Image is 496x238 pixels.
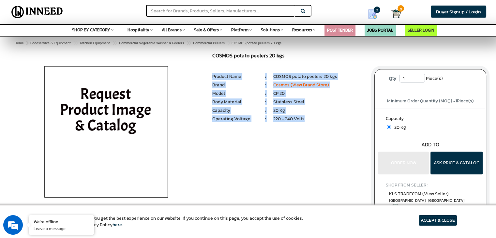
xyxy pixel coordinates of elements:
span: COSMOS potato peelers 20 kgs [29,40,281,46]
a: KLS TRADECOM (View Seller) [GEOGRAPHIC_DATA], [GEOGRAPHIC_DATA] Verified Seller [389,190,472,215]
span: Hospitality [128,27,149,33]
span: 0 [398,5,404,12]
li: 220 - 240 Volts [273,116,365,122]
a: Commercial Peelers [192,39,226,47]
img: Inneed.Market [9,4,66,20]
li: Stainless Steel [273,99,365,105]
a: JOBS PORTAL [367,27,393,33]
li: Operating Voltage [212,116,258,122]
em: Submit [96,187,118,196]
a: Foodservice & Equipment [29,39,72,47]
li: 20 Kg [273,107,365,114]
li: Brand [212,82,258,88]
div: We're offline [34,218,89,225]
label: Capacity [386,115,475,124]
span: Foodservice & Equipment [30,40,71,46]
em: Driven by SalesIQ [51,157,83,162]
span: > [26,40,28,46]
img: Show My Quotes [368,9,378,19]
div: Leave a message [34,37,110,45]
span: Kitchen Equipment [80,40,110,46]
span: Commercial Peelers [193,40,225,46]
a: Cosmos (View Brand Store) [273,82,329,88]
p: Leave a message [34,226,89,231]
span: Platform [231,27,248,33]
li: : [258,99,273,105]
img: salesiqlogo_leal7QplfZFryJ6FIlVepeu7OftD7mt8q6exU6-34PB8prfIgodN67KcxXM9Y7JQ_.png [45,157,50,161]
li: Model [212,90,258,97]
span: All Brands [162,27,182,33]
li: Capacity [212,107,258,114]
span: Minimum Order Quantity (MOQ) = Piece(s) [387,97,474,104]
span: Solutions [261,27,280,33]
article: We use cookies to ensure you get the best experience on our website. If you continue on this page... [39,215,303,228]
li: : [258,90,273,97]
a: SELLER LOGIN [408,27,434,33]
li: Body Material [212,99,258,105]
span: 1 [456,97,457,104]
a: POST TENDER [327,27,353,33]
span: Piece(s) [426,74,443,83]
article: ACCEPT & CLOSE [419,215,457,226]
input: Search for Brands, Products, Sellers, Manufacturers... [146,5,295,17]
a: Home [13,39,25,47]
span: We are offline. Please leave us a message. [14,75,114,141]
textarea: Type your message and click 'Submit' [3,164,124,187]
img: COSMOS potato peelers 20 kgs [30,53,182,216]
img: inneed-verified-seller-icon.png [391,204,400,214]
li: CP 20 [273,90,365,97]
span: East Delhi [389,198,472,203]
span: > [73,39,76,47]
h1: COSMOS potato peelers 20 kgs [212,53,365,60]
span: Commercial Vegetable Washer & Peelers [119,40,184,46]
span: 20 Kg [391,124,406,131]
label: Qty [386,74,399,83]
a: Kitchen Equipment [79,39,111,47]
li: COSMOS potato peelers 20 kgs [273,73,365,80]
li: Product Name [212,73,258,80]
div: Minimize live chat window [107,3,123,19]
img: logo_Zg8I0qSkbAqR2WFHt3p6CTuqpyXMFPubPcD2OT02zFN43Cy9FUNNG3NEPhM_Q1qe_.png [11,39,27,43]
span: Sale & Offers [194,27,219,33]
div: ADD TO [375,141,486,148]
li: : [258,82,273,88]
h4: SHOP FROM SELLER: [386,183,475,187]
button: ASK PRICE & CATALOG [430,152,483,174]
a: Cart 0 [391,7,396,21]
a: Commercial Vegetable Washer & Peelers [118,39,185,47]
img: Cart [391,9,401,19]
a: Buyer Signup / Login [431,6,486,18]
a: my Quotes 0 [359,7,391,22]
li: : [258,73,273,80]
span: > [112,39,115,47]
a: here [113,221,122,228]
span: KLS TRADECOM [389,190,448,197]
span: > [186,39,189,47]
span: Resources [292,27,312,33]
li: : [258,107,273,114]
span: SHOP BY CATEGORY [72,27,110,33]
li: : [258,116,273,122]
span: > [227,39,230,47]
span: Buyer Signup / Login [436,8,481,15]
span: 0 [374,7,380,13]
